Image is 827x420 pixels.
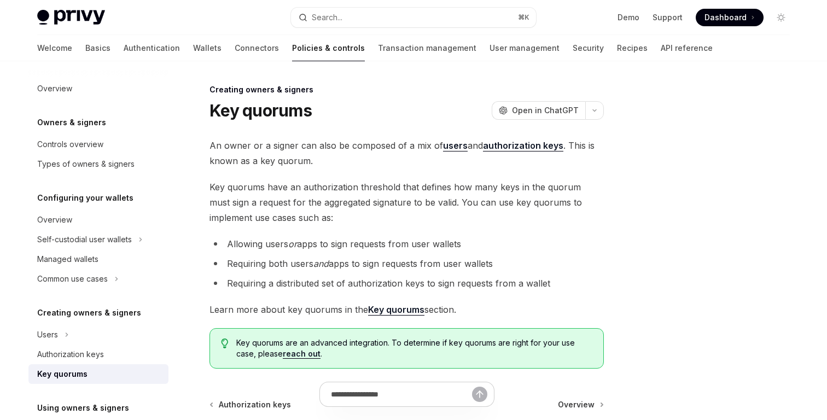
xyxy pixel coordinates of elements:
[288,238,297,249] em: or
[492,101,585,120] button: Open in ChatGPT
[378,35,476,61] a: Transaction management
[37,138,103,151] div: Controls overview
[209,302,604,317] span: Learn more about key quorums in the section.
[283,349,321,359] a: reach out
[472,387,487,402] button: Send message
[193,35,222,61] a: Wallets
[28,325,168,345] button: Toggle Users section
[28,249,168,269] a: Managed wallets
[37,401,129,415] h5: Using owners & signers
[37,213,72,226] div: Overview
[37,328,58,341] div: Users
[37,191,133,205] h5: Configuring your wallets
[28,154,168,174] a: Types of owners & signers
[235,35,279,61] a: Connectors
[37,157,135,171] div: Types of owners & signers
[292,35,365,61] a: Policies & controls
[618,12,639,23] a: Demo
[28,230,168,249] button: Toggle Self-custodial user wallets section
[85,35,110,61] a: Basics
[37,272,108,285] div: Common use cases
[368,304,424,315] strong: Key quorums
[28,79,168,98] a: Overview
[518,13,529,22] span: ⌘ K
[37,10,105,25] img: light logo
[221,339,229,348] svg: Tip
[312,11,342,24] div: Search...
[37,82,72,95] div: Overview
[483,140,563,151] a: authorization keys
[617,35,648,61] a: Recipes
[209,179,604,225] span: Key quorums have an authorization threshold that defines how many keys in the quorum must sign a ...
[28,364,168,384] a: Key quorums
[37,306,141,319] h5: Creating owners & signers
[490,35,560,61] a: User management
[772,9,790,26] button: Toggle dark mode
[209,84,604,95] div: Creating owners & signers
[28,135,168,154] a: Controls overview
[291,8,536,27] button: Open search
[28,210,168,230] a: Overview
[209,256,604,271] li: Requiring both users apps to sign requests from user wallets
[37,348,104,361] div: Authorization keys
[368,304,424,316] a: Key quorums
[313,258,329,269] em: and
[37,116,106,129] h5: Owners & signers
[331,382,472,406] input: Ask a question...
[209,276,604,291] li: Requiring a distributed set of authorization keys to sign requests from a wallet
[37,233,132,246] div: Self-custodial user wallets
[661,35,713,61] a: API reference
[209,101,312,120] h1: Key quorums
[696,9,764,26] a: Dashboard
[28,345,168,364] a: Authorization keys
[573,35,604,61] a: Security
[28,269,168,289] button: Toggle Common use cases section
[37,253,98,266] div: Managed wallets
[653,12,683,23] a: Support
[209,138,604,168] span: An owner or a signer can also be composed of a mix of and . This is known as a key quorum.
[209,236,604,252] li: Allowing users apps to sign requests from user wallets
[236,337,592,359] span: Key quorums are an advanced integration. To determine if key quorums are right for your use case,...
[37,367,88,381] div: Key quorums
[512,105,579,116] span: Open in ChatGPT
[124,35,180,61] a: Authentication
[704,12,747,23] span: Dashboard
[443,140,468,151] a: users
[37,35,72,61] a: Welcome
